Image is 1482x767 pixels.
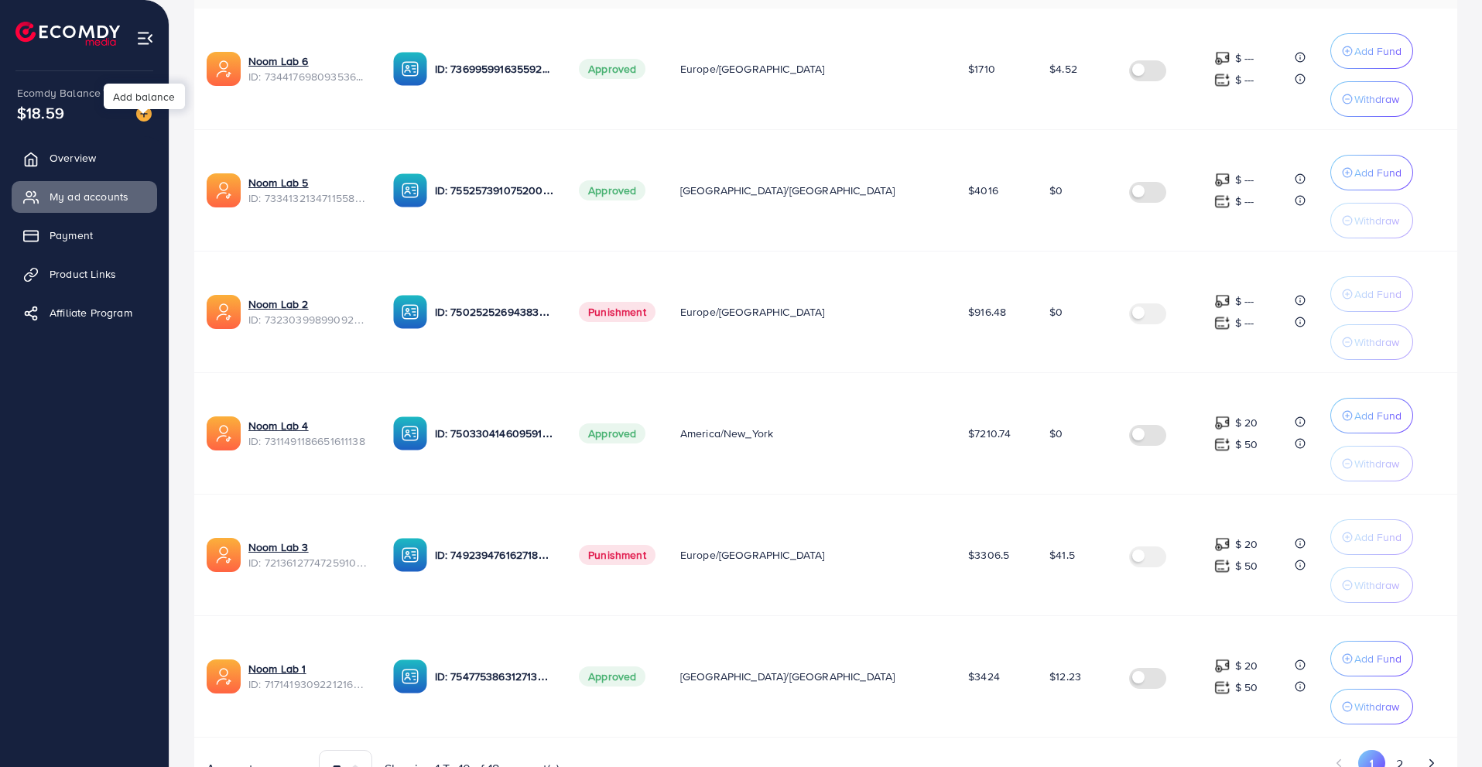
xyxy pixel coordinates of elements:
[12,181,157,212] a: My ad accounts
[435,546,555,564] p: ID: 7492394761627189255
[1354,333,1399,351] p: Withdraw
[1330,276,1413,312] button: Add Fund
[1354,211,1399,230] p: Withdraw
[50,305,132,320] span: Affiliate Program
[1235,292,1254,310] p: $ ---
[1235,435,1258,454] p: $ 50
[435,303,555,321] p: ID: 7502525269438398465
[1049,547,1075,563] span: $41.5
[248,69,368,84] span: ID: 7344176980935360513
[1330,446,1413,481] button: Withdraw
[1330,324,1413,360] button: Withdraw
[968,669,1000,684] span: $3424
[248,175,368,207] div: <span class='underline'>Noom Lab 5</span></br>7334132134711558146
[579,302,655,322] span: Punishment
[248,175,309,190] a: Noom Lab 5
[680,61,825,77] span: Europe/[GEOGRAPHIC_DATA]
[680,304,825,320] span: Europe/[GEOGRAPHIC_DATA]
[1214,172,1230,188] img: top-up amount
[1214,193,1230,210] img: top-up amount
[1214,293,1230,310] img: top-up amount
[1214,680,1230,696] img: top-up amount
[248,661,306,676] a: Noom Lab 1
[968,547,1009,563] span: $3306.5
[680,183,895,198] span: [GEOGRAPHIC_DATA]/[GEOGRAPHIC_DATA]
[1235,49,1254,67] p: $ ---
[248,433,368,449] span: ID: 7311491186651611138
[1235,313,1254,332] p: $ ---
[1214,50,1230,67] img: top-up amount
[17,101,64,124] span: $18.59
[1330,398,1413,433] button: Add Fund
[680,669,895,684] span: [GEOGRAPHIC_DATA]/[GEOGRAPHIC_DATA]
[50,189,128,204] span: My ad accounts
[50,266,116,282] span: Product Links
[1330,641,1413,676] button: Add Fund
[207,416,241,450] img: ic-ads-acc.e4c84228.svg
[248,312,368,327] span: ID: 7323039989909209089
[968,183,998,198] span: $4016
[50,150,96,166] span: Overview
[50,228,93,243] span: Payment
[1214,558,1230,574] img: top-up amount
[207,538,241,572] img: ic-ads-acc.e4c84228.svg
[1354,42,1402,60] p: Add Fund
[393,538,427,572] img: ic-ba-acc.ded83a64.svg
[435,60,555,78] p: ID: 7369959916355928081
[12,297,157,328] a: Affiliate Program
[1330,567,1413,603] button: Withdraw
[1235,535,1258,553] p: $ 20
[1235,70,1254,89] p: $ ---
[393,52,427,86] img: ic-ba-acc.ded83a64.svg
[1330,519,1413,555] button: Add Fund
[579,666,645,687] span: Approved
[248,53,309,69] a: Noom Lab 6
[1214,437,1230,453] img: top-up amount
[1235,556,1258,575] p: $ 50
[12,259,157,289] a: Product Links
[207,659,241,693] img: ic-ads-acc.e4c84228.svg
[579,59,645,79] span: Approved
[579,545,655,565] span: Punishment
[1354,454,1399,473] p: Withdraw
[248,190,368,206] span: ID: 7334132134711558146
[1214,536,1230,553] img: top-up amount
[1416,697,1470,755] iframe: Chat
[1049,304,1063,320] span: $0
[15,22,120,46] img: logo
[393,416,427,450] img: ic-ba-acc.ded83a64.svg
[680,547,825,563] span: Europe/[GEOGRAPHIC_DATA]
[1049,61,1077,77] span: $4.52
[1235,656,1258,675] p: $ 20
[579,423,645,443] span: Approved
[968,426,1011,441] span: $7210.74
[1049,426,1063,441] span: $0
[1214,315,1230,331] img: top-up amount
[435,667,555,686] p: ID: 7547753863127138320
[12,142,157,173] a: Overview
[1235,170,1254,189] p: $ ---
[1235,192,1254,211] p: $ ---
[1330,33,1413,69] button: Add Fund
[1214,415,1230,431] img: top-up amount
[136,29,154,47] img: menu
[248,539,309,555] a: Noom Lab 3
[1049,669,1081,684] span: $12.23
[104,84,185,109] div: Add balance
[12,220,157,251] a: Payment
[1354,90,1399,108] p: Withdraw
[1354,406,1402,425] p: Add Fund
[968,304,1006,320] span: $916.48
[680,426,774,441] span: America/New_York
[248,555,368,570] span: ID: 7213612774725910530
[1235,678,1258,697] p: $ 50
[248,676,368,692] span: ID: 7171419309221216257
[1235,413,1258,432] p: $ 20
[435,181,555,200] p: ID: 7552573910752002064
[1330,81,1413,117] button: Withdraw
[579,180,645,200] span: Approved
[968,61,995,77] span: $1710
[248,539,368,571] div: <span class='underline'>Noom Lab 3</span></br>7213612774725910530
[1354,285,1402,303] p: Add Fund
[207,52,241,86] img: ic-ads-acc.e4c84228.svg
